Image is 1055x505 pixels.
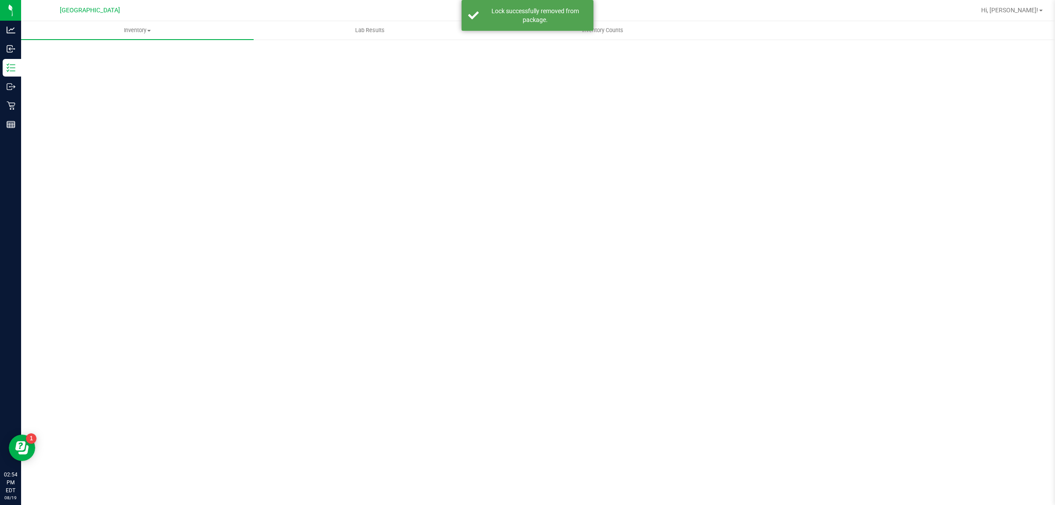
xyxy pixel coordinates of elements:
span: Inventory [21,26,254,34]
a: Lab Results [254,21,486,40]
span: Inventory Counts [570,26,635,34]
span: [GEOGRAPHIC_DATA] [60,7,120,14]
p: 08/19 [4,494,17,501]
inline-svg: Analytics [7,26,15,34]
inline-svg: Reports [7,120,15,129]
inline-svg: Retail [7,101,15,110]
inline-svg: Inbound [7,44,15,53]
inline-svg: Outbound [7,82,15,91]
p: 02:54 PM EDT [4,471,17,494]
iframe: Resource center [9,435,35,461]
iframe: Resource center unread badge [26,433,36,444]
a: Inventory [21,21,254,40]
span: Lab Results [343,26,397,34]
div: Lock successfully removed from package. [484,7,587,24]
inline-svg: Inventory [7,63,15,72]
a: Inventory Counts [486,21,719,40]
span: Hi, [PERSON_NAME]! [981,7,1038,14]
